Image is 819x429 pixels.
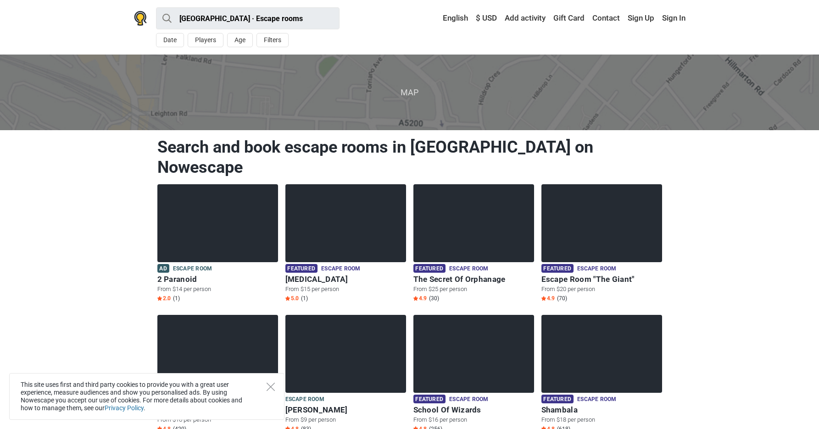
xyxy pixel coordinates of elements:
button: Age [227,33,253,47]
a: Sign Up [625,10,657,27]
span: 4.9 [541,295,555,302]
span: 5.0 [285,295,299,302]
button: Players [188,33,223,47]
a: Contact [590,10,622,27]
h6: Escape Room "The Giant" [541,275,662,284]
span: Escape room [577,264,616,274]
span: (70) [557,295,567,302]
span: 4.9 [413,295,427,302]
span: Featured [413,264,446,273]
span: Featured [285,264,318,273]
span: Escape room [577,395,616,405]
a: Privacy Policy [105,404,144,412]
p: From $25 per person [413,285,534,293]
img: Escape The Bank [157,315,278,393]
span: Escape room [449,264,488,274]
span: Escape room [321,264,360,274]
img: Escape Room "The Giant" [541,184,662,262]
img: School Of Wizards [413,315,534,393]
button: Filters [256,33,289,47]
a: 2 Paranoid Ad Escape room 2 Paranoid From $14 per person Star2.0 (1) [157,184,278,304]
h6: 2 Paranoid [157,275,278,284]
img: Star [157,296,162,301]
h6: The Secret Of Orphanage [413,275,534,284]
p: From $9 per person [285,416,406,424]
h1: Search and book escape rooms in [GEOGRAPHIC_DATA] on Nowescape [157,137,662,177]
span: Featured [413,395,446,403]
img: Star [285,296,290,301]
span: (1) [301,295,308,302]
span: Escape room [285,395,324,405]
a: Sign In [660,10,685,27]
img: Nowescape logo [134,11,147,26]
a: The Secret Of Orphanage Featured Escape room The Secret Of Orphanage From $25 per person Star4.9 ... [413,184,534,304]
a: Escape Room "The Giant" Featured Escape room Escape Room "The Giant" From $20 per person Star4.9 ... [541,184,662,304]
h6: School Of Wizards [413,405,534,415]
span: Escape room [449,395,488,405]
p: From $15 per person [285,285,406,293]
button: Close [267,383,275,391]
span: Featured [541,264,574,273]
a: $ USD [474,10,499,27]
p: From $14 per person [157,285,278,293]
img: Shambala [541,315,662,393]
p: From $16 per person [413,416,534,424]
span: (30) [429,295,439,302]
img: Star [413,296,418,301]
span: (1) [173,295,180,302]
span: Featured [541,395,574,403]
a: Add activity [502,10,548,27]
span: 2.0 [157,295,171,302]
img: English [436,15,443,22]
a: Paranoia Featured Escape room [MEDICAL_DATA] From $15 per person Star5.0 (1) [285,184,406,304]
h6: [MEDICAL_DATA] [285,275,406,284]
input: try “London” [156,7,340,29]
span: Escape room [173,264,212,274]
a: Gift Card [551,10,587,27]
h6: Shambala [541,405,662,415]
p: From $18 per person [541,416,662,424]
span: Ad [157,264,169,273]
img: The Secret Of Orphanage [413,184,534,262]
img: 2 Paranoid [157,184,278,262]
a: English [434,10,470,27]
p: From $20 per person [541,285,662,293]
img: Paranoia [285,184,406,262]
button: Date [156,33,184,47]
img: Star [541,296,546,301]
h6: [PERSON_NAME] [285,405,406,415]
div: This site uses first and third party cookies to provide you with a great user experience, measure... [9,373,284,420]
img: Sherlock Holmes [285,315,406,393]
